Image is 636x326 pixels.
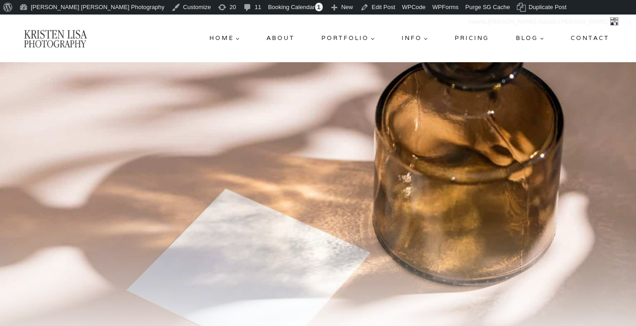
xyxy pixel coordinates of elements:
[206,30,243,46] a: Home
[488,18,607,25] span: [PERSON_NAME].masato.[PERSON_NAME]
[23,29,87,48] img: Kristen Lisa Photography
[512,30,548,46] a: Blog
[451,30,493,46] a: Pricing
[567,30,613,46] a: Contact
[209,34,240,43] span: Home
[402,34,428,43] span: Info
[516,34,544,43] span: Blog
[315,3,323,11] span: 1
[466,15,622,29] a: Howdy,
[263,30,298,46] a: About
[398,30,432,46] a: Info
[321,34,375,43] span: Portfolio
[318,30,379,46] a: Portfolio
[206,30,613,46] nav: Primary Navigation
